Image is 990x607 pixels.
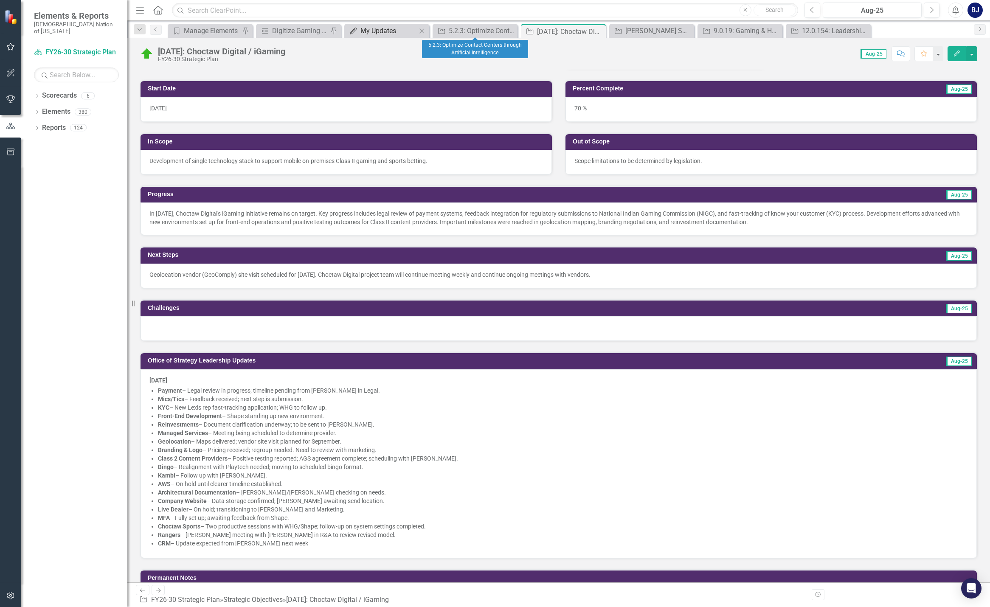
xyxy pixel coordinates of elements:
[826,6,919,16] div: Aug-25
[573,85,834,92] h3: Percent Complete
[158,403,968,412] p: – New Lexis rep fast-tracking application; WHG to follow up.
[158,413,222,419] strong: Front-End Development
[148,357,809,364] h3: Office of Strategy Leadership Updates
[158,514,170,521] strong: MFA
[158,523,200,530] strong: Choctaw Sports
[4,9,19,24] img: ClearPoint Strategy
[158,488,968,497] p: – [PERSON_NAME]/[PERSON_NAME] checking on needs.
[158,430,208,436] strong: Managed Services
[172,3,798,18] input: Search ClearPoint...
[70,124,87,132] div: 124
[42,123,66,133] a: Reports
[946,190,972,200] span: Aug-25
[158,505,968,514] p: – On hold; transitioning to [PERSON_NAME] and Marketing.
[422,40,528,58] div: 5.2.3: Optimize Contact Centers through Artificial Intelligence
[158,404,169,411] strong: KYC
[158,396,184,402] strong: Mics/Tics
[75,108,91,115] div: 380
[765,6,784,13] span: Search
[272,25,328,36] div: Digitize Gaming Forms
[537,26,604,37] div: [DATE]: Choctaw Digital / iGaming
[158,429,968,437] p: – Meeting being scheduled to determine provider.
[565,97,977,122] div: 70 %
[184,25,240,36] div: Manage Elements
[149,157,543,165] p: Development of single technology stack to support mobile on-premises Class II gaming and sports b...
[148,575,973,581] h3: Permanent Notes
[625,25,692,36] div: [PERSON_NAME] SO's
[823,3,922,18] button: Aug-25
[158,531,180,538] strong: Rangers
[158,455,228,462] strong: Class 2 Content Providers
[158,480,968,488] p: – On hold until clearer timeline established.
[573,138,973,145] h3: Out of Scope
[158,420,968,429] p: – Document clarification underway; to be sent to [PERSON_NAME].
[151,596,220,604] a: FY26-30 Strategic Plan
[158,421,199,428] strong: Reinvestments
[286,596,389,604] div: [DATE]: Choctaw Digital / iGaming
[148,191,552,197] h3: Progress
[42,107,70,117] a: Elements
[158,446,968,454] p: – Pricing received; regroup needed. Need to review with marketing.
[961,578,982,599] div: Open Intercom Messenger
[158,464,174,470] strong: Bingo
[139,595,392,605] div: » »
[148,85,548,92] h3: Start Date
[967,3,983,18] button: BJ
[158,387,182,394] strong: Payment
[946,251,972,261] span: Aug-25
[946,304,972,313] span: Aug-25
[435,25,515,36] a: 5.2.3: Optimize Contact Centers through Artificial Intelligence
[158,463,968,471] p: – Realignment with Playtech needed; moving to scheduled bingo format.
[158,438,191,445] strong: Geolocation
[946,357,972,366] span: Aug-25
[158,437,968,446] p: – Maps delivered; vendor site visit planned for September.
[158,472,175,479] strong: Kambi
[158,522,968,531] p: – Two productive sessions with WHG/Shape; follow-up on system settings completed.
[140,47,154,61] img: On Target
[34,67,119,82] input: Search Below...
[148,138,548,145] h3: In Scope
[788,25,869,36] a: 12.0.154: Leadership Engagement (Cage Operations)
[158,489,236,496] strong: Architectural Documentation
[158,506,188,513] strong: Live Dealer
[158,514,968,522] p: – Fully set up; awaiting feedback from Shape.
[158,540,171,547] strong: CRM
[158,539,968,548] p: – Update expected from [PERSON_NAME] next week
[574,157,968,165] p: Scope limitations to be determined by legislation.
[158,471,968,480] p: – Follow up with [PERSON_NAME].
[170,25,240,36] a: Manage Elements
[149,270,968,279] p: Geolocation vendor (GeoComply) site visit scheduled for [DATE]. Choctaw Digital project team will...
[158,454,968,463] p: – Positive testing reported; AGS agreement complete; scheduling with [PERSON_NAME].
[754,4,796,16] button: Search
[158,447,202,453] strong: Branding & Logo
[158,47,285,56] div: [DATE]: Choctaw Digital / iGaming
[714,25,780,36] div: 9.0.19: Gaming & Hospitality Tip Process
[34,48,119,57] a: FY26-30 Strategic Plan
[148,252,589,258] h3: Next Steps
[946,84,972,94] span: Aug-25
[158,531,968,539] p: – [PERSON_NAME] meeting with [PERSON_NAME] in R&A to review revised model.
[149,105,167,112] span: [DATE]
[158,386,968,395] p: – Legal review in progress; timeline pending from [PERSON_NAME] in Legal.
[158,412,968,420] p: – Shape standing up new environment.
[81,92,95,99] div: 6
[158,497,968,505] p: – Data storage confirmed; [PERSON_NAME] awaiting send location.
[802,25,869,36] div: 12.0.154: Leadership Engagement (Cage Operations)
[346,25,416,36] a: My Updates
[258,25,328,36] a: Digitize Gaming Forms
[158,395,968,403] p: – Feedback received; next step is submission.
[861,49,886,59] span: Aug-25
[34,21,119,35] small: [DEMOGRAPHIC_DATA] Nation of [US_STATE]
[42,91,77,101] a: Scorecards
[148,305,595,311] h3: Challenges
[158,56,285,62] div: FY26-30 Strategic Plan
[158,497,207,504] strong: Company Website
[223,596,283,604] a: Strategic Objectives
[611,25,692,36] a: [PERSON_NAME] SO's
[360,25,416,36] div: My Updates
[449,25,515,36] div: 5.2.3: Optimize Contact Centers through Artificial Intelligence
[149,209,968,226] p: In [DATE], Choctaw Digital's iGaming initiative remains on target. Key progress includes legal re...
[149,377,167,384] strong: [DATE]
[700,25,780,36] a: 9.0.19: Gaming & Hospitality Tip Process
